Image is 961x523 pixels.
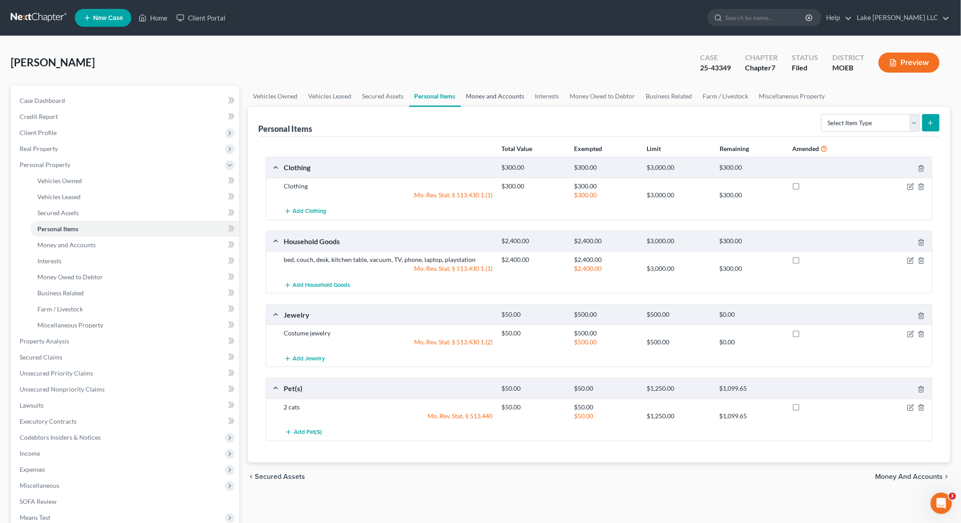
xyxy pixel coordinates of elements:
[497,403,570,412] div: $50.00
[832,63,864,73] div: MOEB
[832,53,864,63] div: District
[570,255,643,264] div: $2,400.00
[497,163,570,172] div: $300.00
[12,109,239,125] a: Credit Report
[12,333,239,349] a: Property Analysis
[12,349,239,365] a: Secured Claims
[37,225,78,233] span: Personal Items
[20,514,50,521] span: Means Test
[284,424,323,441] button: Add Pet(s)
[461,86,530,107] a: Money and Accounts
[530,86,565,107] a: Interests
[570,412,643,421] div: $50.00
[20,433,101,441] span: Codebtors Insiders & Notices
[248,473,305,480] button: chevron_left Secured Assets
[20,353,62,361] span: Secured Claims
[37,177,82,184] span: Vehicles Owned
[30,237,239,253] a: Money and Accounts
[570,338,643,347] div: $500.00
[284,350,326,367] button: Add Jewelry
[643,384,715,393] div: $1,250.00
[647,145,661,152] strong: Limit
[37,193,81,200] span: Vehicles Leased
[875,473,950,480] button: Money and Accounts chevron_right
[879,53,940,73] button: Preview
[20,113,58,120] span: Credit Report
[698,86,754,107] a: Farm / Livestock
[12,397,239,413] a: Lawsuits
[643,191,715,200] div: $3,000.00
[570,237,643,245] div: $2,400.00
[37,273,103,281] span: Money Owed to Debtor
[931,493,952,514] iframe: Intercom live chat
[294,429,322,436] span: Add Pet(s)
[643,412,715,421] div: $1,250.00
[280,384,497,393] div: Pet(s)
[822,10,852,26] a: Help
[570,403,643,412] div: $50.00
[570,163,643,172] div: $300.00
[280,338,497,347] div: Mo. Rev. Stat. § 513.430 1.(2)
[12,494,239,510] a: SOFA Review
[30,205,239,221] a: Secured Assets
[11,56,95,69] span: [PERSON_NAME]
[20,417,77,425] span: Executory Contracts
[20,466,45,473] span: Expenses
[37,209,79,217] span: Secured Assets
[30,301,239,317] a: Farm / Livestock
[37,289,84,297] span: Business Related
[284,277,350,293] button: Add Household Goods
[12,413,239,429] a: Executory Contracts
[720,145,749,152] strong: Remaining
[280,264,497,273] div: Mo. Rev. Stat. § 513.430 1.(1)
[792,145,819,152] strong: Amended
[303,86,357,107] a: Vehicles Leased
[280,412,497,421] div: Mo. Rev. Stat. § 513.440
[574,145,603,152] strong: Exempted
[30,269,239,285] a: Money Owed to Debtor
[280,237,497,246] div: Household Goods
[20,401,44,409] span: Lawsuits
[643,237,715,245] div: $3,000.00
[943,473,950,480] i: chevron_right
[20,449,40,457] span: Income
[37,321,103,329] span: Miscellaneous Property
[37,241,96,249] span: Money and Accounts
[715,338,788,347] div: $0.00
[280,403,497,412] div: 2 cats
[357,86,409,107] a: Secured Assets
[12,365,239,381] a: Unsecured Priority Claims
[700,63,731,73] div: 25-43349
[409,86,461,107] a: Personal Items
[259,123,313,134] div: Personal Items
[284,203,327,220] button: Add Clothing
[12,93,239,109] a: Case Dashboard
[700,53,731,63] div: Case
[30,317,239,333] a: Miscellaneous Property
[643,338,715,347] div: $500.00
[641,86,698,107] a: Business Related
[497,182,570,191] div: $300.00
[280,329,497,338] div: Costume jewelry
[497,311,570,319] div: $50.00
[30,189,239,205] a: Vehicles Leased
[30,285,239,301] a: Business Related
[715,412,788,421] div: $1,099.65
[20,129,57,136] span: Client Profile
[570,329,643,338] div: $500.00
[30,253,239,269] a: Interests
[20,385,105,393] span: Unsecured Nonpriority Claims
[497,384,570,393] div: $50.00
[255,473,305,480] span: Secured Assets
[20,161,70,168] span: Personal Property
[570,311,643,319] div: $500.00
[280,163,497,172] div: Clothing
[20,97,65,104] span: Case Dashboard
[497,255,570,264] div: $2,400.00
[715,311,788,319] div: $0.00
[293,355,326,362] span: Add Jewelry
[771,63,775,72] span: 7
[20,498,57,505] span: SOFA Review
[949,493,956,500] span: 3
[875,473,943,480] span: Money and Accounts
